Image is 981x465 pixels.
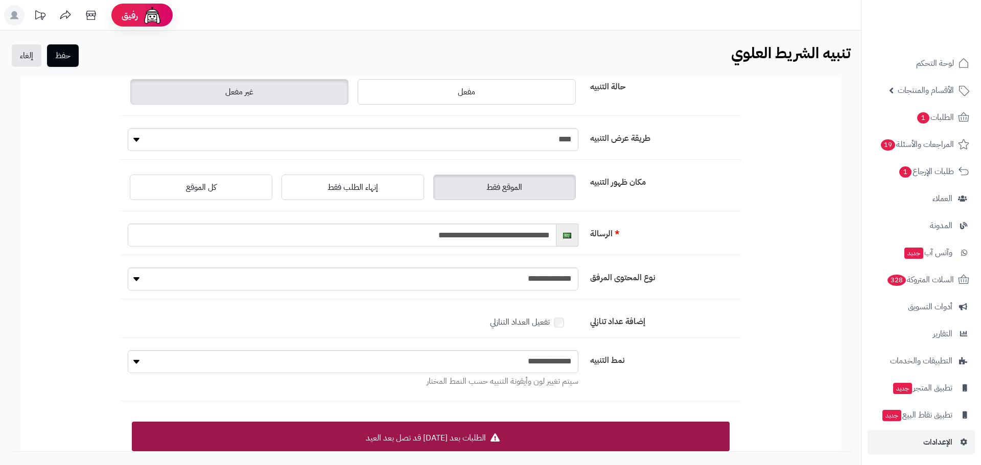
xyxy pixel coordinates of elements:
span: 328 [887,275,906,286]
label: تفعيل العداد التنازلي [490,316,578,329]
span: إنهاء الطلب فقط [328,181,378,193]
span: السلات المتروكة [886,273,954,287]
input: تفعيل العداد التنازلي [554,317,564,327]
span: 19 [881,139,895,151]
span: 1 [899,166,912,178]
span: أدوات التسويق [908,300,952,314]
label: إضافة عداد تنازلي [586,311,741,328]
button: حفظ [47,44,79,67]
span: طلبات الإرجاع [898,164,954,179]
span: لوحة التحكم [916,56,954,70]
span: الطلبات [916,110,954,125]
a: التقارير [868,322,975,346]
a: إلغاء [12,44,41,67]
label: نوع المحتوى المرفق [586,267,741,284]
span: تطبيق نقاط البيع [881,408,952,422]
label: طريقة عرض التنبيه [586,128,741,144]
span: وآتس آب [903,246,952,260]
a: العملاء [868,186,975,211]
a: طلبات الإرجاع1 [868,159,975,184]
a: الإعدادات [868,430,975,454]
span: 1 [917,112,929,124]
span: التطبيقات والخدمات [890,354,952,368]
span: الأقسام والمنتجات [898,83,954,97]
label: نمط التنبيه [586,350,741,366]
span: الموقع فقط [486,181,522,193]
span: تطبيق المتجر [892,381,952,395]
a: أدوات التسويق [868,295,975,319]
span: جديد [882,410,901,421]
span: كل الموقع [186,181,216,193]
a: وآتس آبجديد [868,240,975,265]
span: التقارير [933,327,952,341]
span: الإعدادات [923,435,952,449]
span: مفعل [458,86,475,98]
span: المراجعات والأسئلة [880,137,954,152]
label: مكان ظهور التنبيه [586,172,741,188]
span: المدونة [930,218,952,233]
a: الطلبات1 [868,105,975,130]
a: تطبيق المتجرجديد [868,376,975,400]
img: ai-face.png [142,5,162,26]
a: المراجعات والأسئلة19 [868,132,975,157]
label: حالة التنبيه [586,77,741,93]
span: رفيق [122,9,138,21]
a: تحديثات المنصة [27,5,53,28]
a: المدونة [868,213,975,238]
a: التطبيقات والخدمات [868,349,975,373]
p: سيتم تغيير لون وأيقونة التنبيه حسب النمط المختار [128,376,578,387]
b: تنبيه الشريط العلوي [731,41,851,64]
label: الرسالة [586,224,741,240]
span: الطلبات بعد [DATE] قد تصل بعد العيد [366,432,486,444]
span: غير مفعل [225,86,253,98]
img: العربية [563,233,571,238]
a: السلات المتروكة328 [868,267,975,292]
span: جديد [893,383,912,394]
span: العملاء [932,191,952,206]
a: لوحة التحكم [868,51,975,76]
a: تطبيق نقاط البيعجديد [868,403,975,427]
span: جديد [904,248,923,259]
